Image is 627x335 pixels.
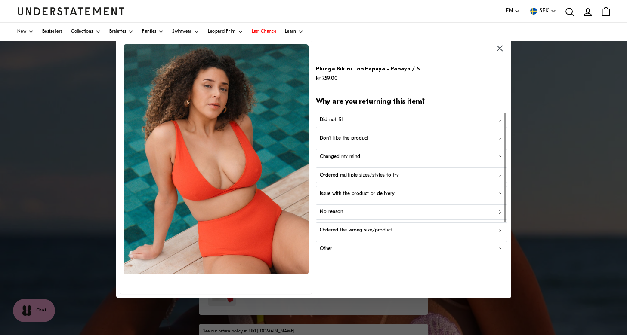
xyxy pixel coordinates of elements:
[316,112,507,128] button: Did not fit
[316,74,420,83] p: kr 759.00
[172,23,199,41] a: Swimwear
[285,23,304,41] a: Learn
[17,30,26,34] span: New
[319,171,398,180] p: Ordered multiple sizes/styles to try
[316,167,507,183] button: Ordered multiple sizes/styles to try
[319,189,394,198] p: Issue with the product or delivery
[316,186,507,201] button: Issue with the product or delivery
[17,23,34,41] a: New
[506,6,520,16] button: EN
[316,131,507,146] button: Don't like the product
[71,23,100,41] a: Collections
[142,23,164,41] a: Panties
[172,30,191,34] span: Swimwear
[316,97,507,107] h2: Why are you returning this item?
[316,222,507,238] button: Ordered the wrong size/product
[529,6,556,16] button: SEK
[539,6,549,16] span: SEK
[319,134,368,143] p: Don't like the product
[316,241,507,256] button: Other
[142,30,156,34] span: Panties
[316,149,507,164] button: Changed my mind
[208,23,243,41] a: Leopard Print
[506,6,513,16] span: EN
[17,7,125,15] a: Understatement Homepage
[252,30,276,34] span: Last Chance
[319,245,332,253] p: Other
[42,23,62,41] a: Bestsellers
[319,153,360,161] p: Changed my mind
[319,226,392,234] p: Ordered the wrong size/product
[42,30,62,34] span: Bestsellers
[252,23,276,41] a: Last Chance
[123,44,308,274] img: PAYA-TOP-107-M-papaya_3_a7ccffb0-2a45-49e3-a702-efc7ecbeabf1.jpg
[319,208,343,216] p: No reason
[285,30,297,34] span: Learn
[109,30,127,34] span: Bralettes
[316,204,507,219] button: No reason
[109,23,134,41] a: Bralettes
[319,116,343,124] p: Did not fit
[316,64,420,73] p: Plunge Bikini Top Papaya - Papaya / S
[208,30,236,34] span: Leopard Print
[71,30,93,34] span: Collections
